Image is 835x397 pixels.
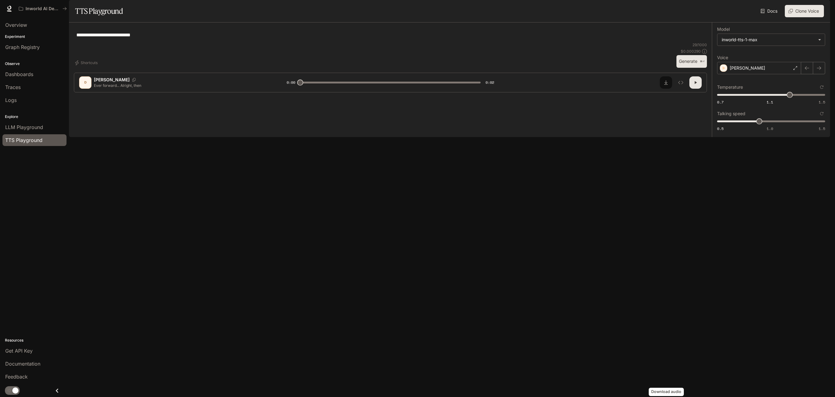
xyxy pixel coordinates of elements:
[287,79,295,86] span: 0:00
[26,6,60,11] p: Inworld AI Demos
[819,99,825,105] span: 1.5
[717,34,825,46] div: inworld-tts-1-max
[130,78,138,82] button: Copy Voice ID
[94,83,272,88] p: Ever forward... Alright, then
[75,5,123,17] h1: TTS Playground
[730,65,765,71] p: [PERSON_NAME]
[681,49,701,54] p: $ 0.000290
[16,2,70,15] button: All workspaces
[717,99,724,105] span: 0.7
[818,84,825,91] button: Reset to default
[717,126,724,131] span: 0.5
[818,110,825,117] button: Reset to default
[675,76,687,89] button: Inspect
[819,126,825,131] span: 1.5
[785,5,824,17] button: Clone Voice
[717,85,743,89] p: Temperature
[486,79,494,86] span: 0:02
[759,5,780,17] a: Docs
[94,77,130,83] p: [PERSON_NAME]
[649,388,684,396] div: Download audio
[660,76,672,89] button: Download audio
[80,78,90,87] div: D
[717,55,728,60] p: Voice
[717,27,730,31] p: Model
[700,60,704,63] p: ⌘⏎
[717,111,745,116] p: Talking speed
[767,99,773,105] span: 1.1
[722,37,815,43] div: inworld-tts-1-max
[767,126,773,131] span: 1.0
[692,42,707,47] p: 29 / 1000
[676,55,707,68] button: Generate⌘⏎
[74,58,100,68] button: Shortcuts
